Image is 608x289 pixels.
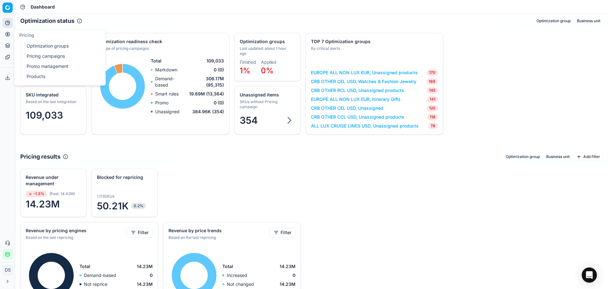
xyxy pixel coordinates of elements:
[280,263,295,270] span: 14.23M
[26,92,80,98] div: SKU integrated
[311,114,404,120] a: CRB OTHER CCL USD, Unassigned products
[84,281,107,287] p: Not reprice
[222,263,233,270] span: Total
[127,227,153,238] button: Filter
[293,272,295,279] span: 0
[155,108,180,115] p: Unassigned
[427,105,438,111] span: 120
[311,46,437,51] div: By critical alerts
[24,42,98,50] a: Optimization groups
[261,60,276,64] dt: Applied
[269,227,295,238] button: Filter
[24,72,98,81] a: Products
[227,281,254,287] p: Not changed
[31,4,55,10] nav: breadcrumb
[240,92,294,98] div: Unassigned items
[20,16,74,25] h2: Optimization status
[544,153,572,161] button: Business unit
[155,100,168,106] p: Promo
[31,4,55,10] span: Dashboard
[240,46,294,56] div: Last updated: about 1 hour ago
[311,78,416,85] a: CRB OTHER CEL USD, Watches & Fashion Jewelry
[240,115,258,126] span: 354
[534,17,573,25] button: Optimization group
[26,109,63,121] span: 109,033
[311,105,383,111] a: CRB OTHER CEL USD, Unassigned
[427,114,438,120] span: 118
[24,62,98,71] a: Promo management
[427,69,438,76] span: 170
[137,281,153,287] span: 14.23M
[280,281,295,287] span: 14.23M
[214,67,224,73] span: 0 (0)
[168,227,268,234] div: Revenue by price trends
[573,153,603,161] button: Add filter
[427,87,438,94] span: 145
[26,99,80,104] div: Based on the last integration
[97,200,152,212] span: 50.21K
[137,263,153,270] span: 14.23M
[214,100,224,106] span: 0 (0)
[168,235,268,240] div: Based on the last repricing
[24,52,98,61] a: Pricing campaigns
[311,123,419,129] a: ALL LUX CRUISE LINES USD, Unassigned products
[311,96,401,102] a: EUROPE ALL NON LUX EUR, Itinerary Gifts
[582,267,597,283] div: Open Intercom Messenger
[311,38,437,45] div: TOP 7 Optimization groups
[192,108,224,115] span: 384.96K (354)
[131,203,146,209] span: 0.2%
[311,69,418,76] a: EUROPE ALL NON LUX EUR, Unassigned products
[150,272,153,279] span: 0
[427,96,438,102] span: 141
[227,272,247,279] p: Increased
[26,174,80,187] div: Revenue under management
[26,191,47,197] span: -1.3%
[20,152,60,161] h2: Pricing results
[240,60,256,64] dt: Finished
[26,235,125,240] div: Based on the last repricing
[155,91,179,97] p: Smart rules
[240,66,250,75] span: 1%
[503,153,542,161] button: Optimization group
[97,174,151,181] div: Blocked for repricing
[311,87,404,94] a: CRB OTHER RCL USD, Unassigned products
[261,66,274,75] span: 0%
[97,46,223,51] div: By type of pricing campaigns
[187,76,224,88] span: 306.17M (95,315)
[574,17,603,25] button: Business unit
[240,99,294,109] div: SKUs without Pricing campaign
[206,58,224,64] span: 109,033
[26,198,81,210] span: 14.23M
[97,38,223,45] div: Optimization readiness check
[155,76,187,88] p: Demand-based
[3,265,12,275] span: DS
[3,265,13,275] button: DS
[49,191,75,196] span: ( Past : 14.42M )
[428,123,438,129] span: 78
[151,58,161,64] span: Total
[79,263,90,270] span: Total
[155,67,177,73] p: Markdown
[19,32,34,38] span: Pricing
[26,227,125,234] div: Revenue by pricing engines
[97,194,114,199] span: 1,113 SKUs
[84,272,116,279] p: Demand-based
[240,38,294,45] div: Optimization groups
[189,91,224,97] span: 19.69M (13,364)
[426,78,438,85] span: 169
